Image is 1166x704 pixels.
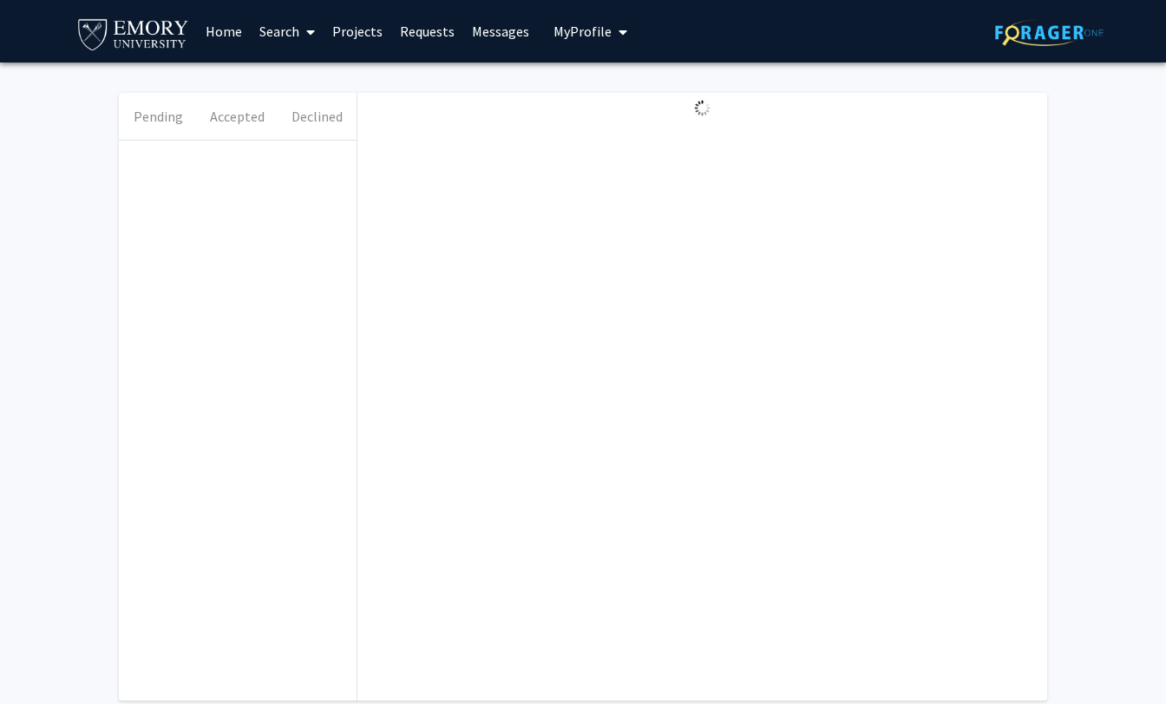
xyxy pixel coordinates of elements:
span: My Profile [554,23,612,40]
a: Requests [391,1,463,62]
iframe: Chat [1092,626,1153,691]
a: Home [197,1,251,62]
button: Pending [119,93,198,140]
img: Emory University Logo [75,14,191,53]
a: Messages [463,1,538,62]
a: Projects [324,1,391,62]
button: Declined [278,93,357,140]
a: Search [251,1,324,62]
img: ForagerOne Logo [995,19,1104,46]
img: Loading [687,93,717,123]
button: Accepted [198,93,277,140]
